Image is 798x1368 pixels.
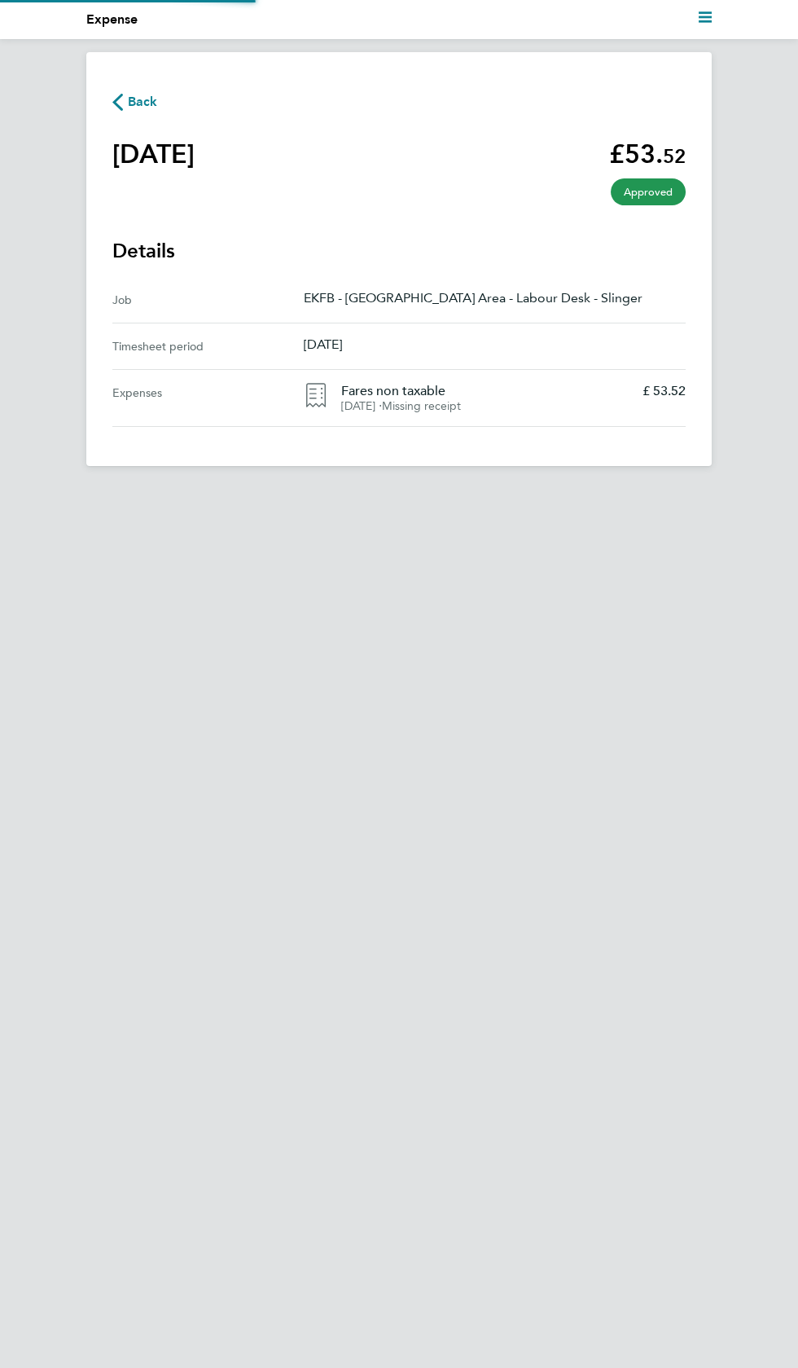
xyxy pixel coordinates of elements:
span: This timesheet has been approved. [611,178,686,205]
h1: [DATE] [112,138,195,170]
h3: Details [112,238,686,264]
p: EKFB - [GEOGRAPHIC_DATA] Area - Labour Desk - Slinger [304,290,686,306]
div: Job [112,290,304,310]
button: Back [112,91,158,112]
p: £ 53.52 [642,383,686,399]
div: Expenses [112,370,304,426]
app-decimal: £53. [609,139,686,169]
p: [DATE] [304,337,686,352]
span: Missing receipt [382,399,461,413]
span: 52 [663,144,686,168]
li: Expense [86,10,138,29]
span: [DATE] ⋅ [341,399,382,413]
span: Back [128,92,158,112]
h4: Fares non taxable [341,383,629,399]
div: Timesheet period [112,337,304,356]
